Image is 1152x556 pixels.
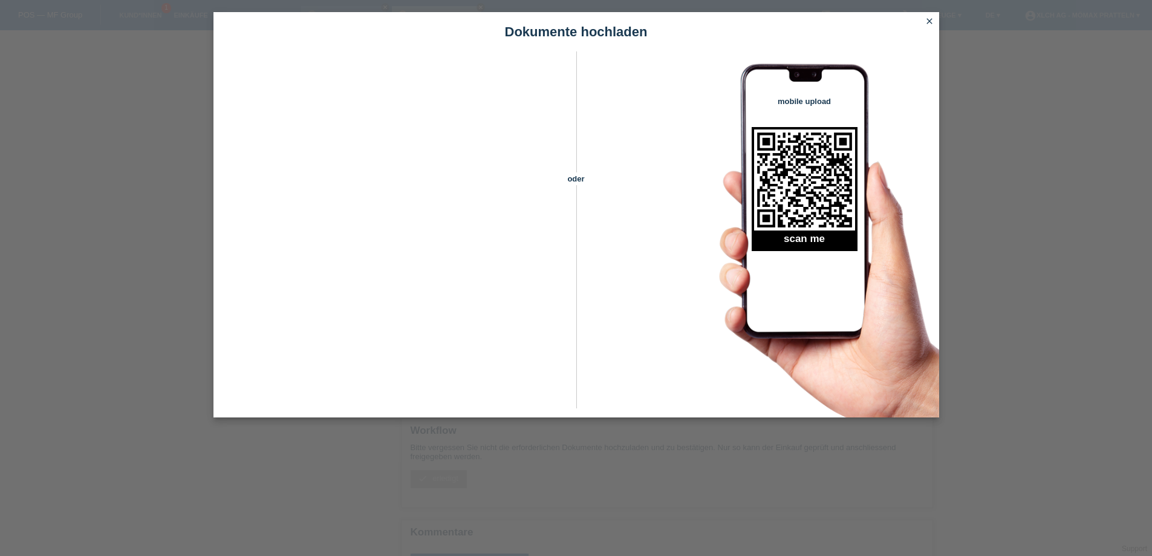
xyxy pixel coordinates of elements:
h2: scan me [752,233,857,251]
h4: mobile upload [752,97,857,106]
span: oder [555,172,597,185]
a: close [922,15,937,29]
iframe: Upload [232,82,555,384]
i: close [925,16,934,26]
h1: Dokumente hochladen [213,24,939,39]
